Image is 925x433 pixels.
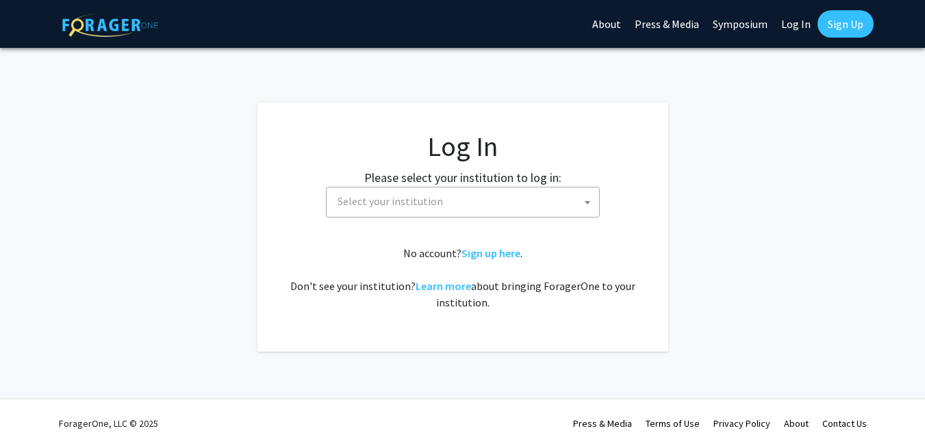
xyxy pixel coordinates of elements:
[62,13,158,37] img: ForagerOne Logo
[461,246,520,260] a: Sign up here
[285,245,641,311] div: No account? . Don't see your institution? about bringing ForagerOne to your institution.
[822,417,867,430] a: Contact Us
[713,417,770,430] a: Privacy Policy
[784,417,809,430] a: About
[326,187,600,218] span: Select your institution
[338,194,443,208] span: Select your institution
[285,130,641,163] h1: Log In
[818,10,874,38] a: Sign Up
[416,279,471,293] a: Learn more about bringing ForagerOne to your institution
[332,187,599,215] span: Select your institution
[646,417,700,430] a: Terms of Use
[573,417,632,430] a: Press & Media
[364,168,561,187] label: Please select your institution to log in:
